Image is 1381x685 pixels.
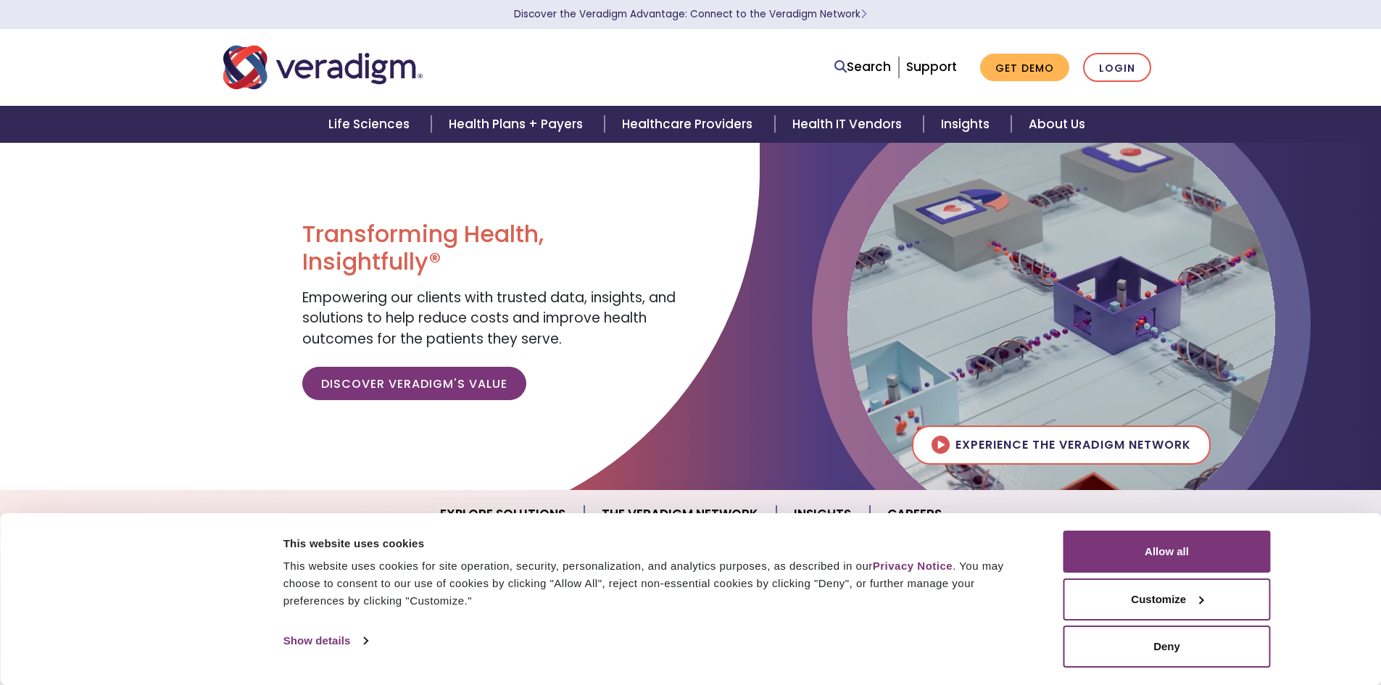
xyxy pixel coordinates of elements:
div: This website uses cookies [283,535,1031,552]
button: Customize [1063,578,1271,620]
a: Privacy Notice [873,560,953,572]
a: Show details [283,630,368,652]
a: Health Plans + Payers [431,106,605,143]
button: Deny [1063,626,1271,668]
span: Learn More [860,7,867,21]
a: Explore Solutions [423,496,584,533]
a: Health IT Vendors [775,106,924,143]
a: Insights [924,106,1011,143]
a: The Veradigm Network [584,496,776,533]
a: About Us [1011,106,1103,143]
a: Careers [870,496,959,533]
a: Login [1083,53,1151,83]
img: Veradigm logo [223,43,423,91]
a: Search [834,57,891,77]
a: Get Demo [980,54,1069,82]
a: Discover Veradigm's Value [302,367,526,400]
a: Insights [776,496,870,533]
h1: Transforming Health, Insightfully® [302,220,679,276]
button: Allow all [1063,531,1271,573]
a: Discover the Veradigm Advantage: Connect to the Veradigm NetworkLearn More [514,7,867,21]
a: Life Sciences [311,106,431,143]
span: Empowering our clients with trusted data, insights, and solutions to help reduce costs and improv... [302,288,676,349]
div: This website uses cookies for site operation, security, personalization, and analytics purposes, ... [283,557,1031,610]
a: Support [906,58,957,75]
a: Healthcare Providers [605,106,774,143]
